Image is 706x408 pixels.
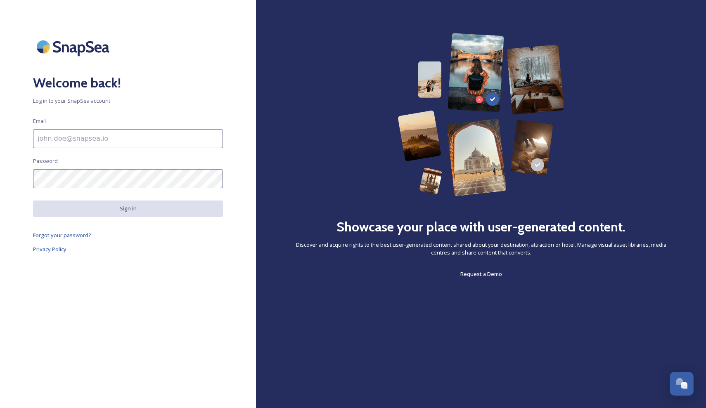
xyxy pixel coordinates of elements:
[460,269,502,279] a: Request a Demo
[33,129,223,148] input: john.doe@snapsea.io
[33,244,223,254] a: Privacy Policy
[33,157,58,165] span: Password
[33,73,223,93] h2: Welcome back!
[670,372,694,396] button: Open Chat
[33,33,116,61] img: SnapSea Logo
[289,241,673,257] span: Discover and acquire rights to the best user-generated content shared about your destination, att...
[33,97,223,105] span: Log in to your SnapSea account
[33,117,46,125] span: Email
[33,200,223,217] button: Sign in
[33,231,91,239] span: Forgot your password?
[33,230,223,240] a: Forgot your password?
[336,217,625,237] h2: Showcase your place with user-generated content.
[398,33,564,196] img: 63b42ca75bacad526042e722_Group%20154-p-800.png
[33,245,66,253] span: Privacy Policy
[460,270,502,278] span: Request a Demo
